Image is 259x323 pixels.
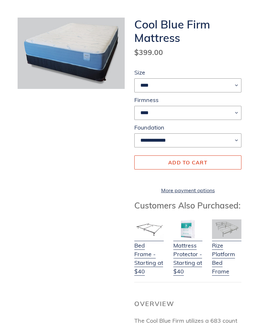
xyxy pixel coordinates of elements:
a: Bed Frame - Starting at $40 [134,233,164,276]
label: Firmness [134,96,241,104]
button: Add to cart [134,155,241,169]
img: Adjustable Base [212,219,241,239]
span: $399.00 [134,48,163,57]
span: Add to cart [168,159,208,166]
h1: Cool Blue Firm Mattress [134,18,241,44]
a: Rize Platform Bed Frame [212,233,241,276]
h2: Overview [134,300,241,308]
img: Mattress Protector [173,219,203,239]
a: Mattress Protector - Starting at $40 [173,233,203,276]
a: More payment options [134,186,241,194]
label: Foundation [134,123,241,132]
img: Bed Frame [134,219,164,239]
h3: Customers Also Purchased: [134,201,241,210]
label: Size [134,68,241,77]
